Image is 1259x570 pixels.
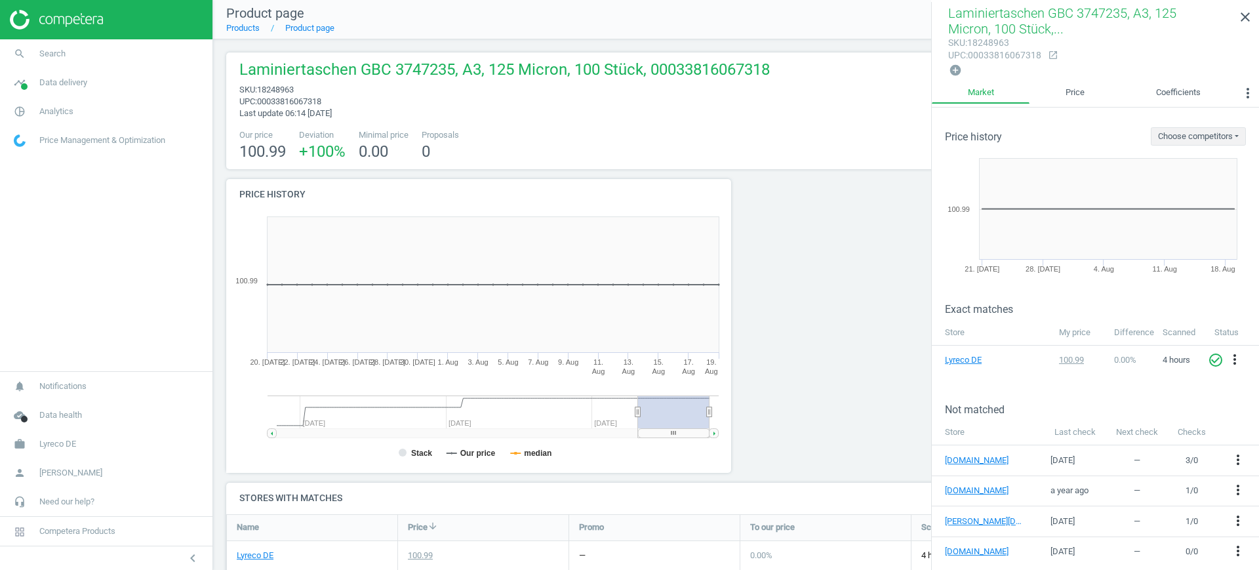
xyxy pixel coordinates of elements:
i: search [7,41,32,66]
tspan: 3. Aug [468,358,488,366]
i: open_in_new [1048,50,1058,60]
span: sku [948,37,965,48]
a: Lyreco DE [237,550,273,561]
button: more_vert [1230,513,1246,530]
button: more_vert [1230,452,1246,469]
a: Product page [285,23,334,33]
div: : 00033816067318 [948,49,1041,62]
tspan: 20. [DATE] [250,358,285,366]
span: sku : [239,85,257,94]
span: 0.00 [359,142,388,161]
i: more_vert [1230,543,1246,559]
tspan: 19. [706,358,716,366]
span: [DATE] [1050,516,1075,526]
td: — [1106,506,1168,537]
tspan: 7. Aug [528,358,548,366]
button: more_vert [1237,82,1259,108]
a: Market [932,82,1029,104]
span: Deviation [299,129,346,141]
span: 4 hours ago [921,550,1073,561]
span: upc [948,50,966,60]
span: +100 % [299,142,346,161]
tspan: 18. Aug [1210,265,1235,273]
span: 0 [422,142,430,161]
td: 3 / 0 [1169,445,1215,476]
th: Store [932,420,1044,445]
div: — [579,550,586,561]
a: Coefficients [1121,82,1237,104]
tspan: 13. [624,358,633,366]
tspan: 4. Aug [1094,265,1114,273]
i: add_circle [949,64,962,77]
span: 0.00 % [1114,355,1136,365]
span: Lyreco DE [39,438,76,450]
span: Data delivery [39,77,87,89]
i: close [1237,9,1253,25]
i: more_vert [1227,352,1243,367]
i: arrow_downward [428,521,438,531]
img: wGWNvw8QSZomAAAAABJRU5ErkJggg== [14,134,26,147]
tspan: Aug [652,367,665,375]
i: more_vert [1240,85,1256,101]
tspan: Aug [622,367,635,375]
i: person [7,460,32,485]
th: Difference [1108,320,1156,345]
span: Name [237,521,259,533]
td: 1 / 0 [1169,476,1215,506]
span: 18248963 [257,85,294,94]
h3: Exact matches [945,303,1259,316]
tspan: 22. [DATE] [280,358,315,366]
span: Search [39,48,66,60]
tspan: 24. [DATE] [310,358,345,366]
i: cloud_done [7,403,32,428]
span: Promo [579,521,604,533]
th: Status [1208,320,1259,345]
th: Store [932,320,1052,345]
th: Checks [1169,420,1215,445]
i: headset_mic [7,489,32,514]
tspan: median [524,449,551,458]
tspan: Aug [705,367,718,375]
button: more_vert [1227,352,1243,369]
img: ajHJNr6hYgQAAAAASUVORK5CYII= [10,10,103,30]
tspan: 5. Aug [498,358,518,366]
h4: Price history [226,179,731,210]
th: My price [1052,320,1108,345]
span: a year ago [1050,485,1089,495]
tspan: Aug [592,367,605,375]
button: chevron_left [176,550,209,567]
span: Our price [239,129,286,141]
tspan: 11. [593,358,603,366]
i: more_vert [1230,452,1246,468]
td: 1 / 0 [1169,506,1215,537]
tspan: 30. [DATE] [401,358,435,366]
button: more_vert [1230,482,1246,499]
a: [PERSON_NAME][DOMAIN_NAME] [945,516,1024,527]
a: Products [226,23,260,33]
span: 0.00 % [750,550,772,560]
i: chevron_left [185,550,201,566]
div: 100.99 [408,550,433,561]
div: : 18248963 [948,37,1041,49]
i: notifications [7,374,32,399]
span: To our price [750,521,795,533]
span: Minimal price [359,129,409,141]
a: [DOMAIN_NAME] [945,455,1024,466]
span: [DATE] [1050,546,1075,556]
h3: Price history [945,131,1002,143]
span: Need our help? [39,496,94,508]
button: Choose competitors [1151,127,1246,146]
span: 4 hours [1163,355,1190,365]
td: 0 / 0 [1169,537,1215,567]
span: Analytics [39,106,73,117]
h4: Stores with matches [226,483,1246,514]
text: 100.99 [235,277,258,285]
i: work [7,432,32,457]
span: Competera Products [39,525,115,537]
tspan: Stack [411,449,432,458]
td: — [1106,476,1168,506]
button: more_vert [1230,543,1246,560]
text: 100.99 [948,205,970,213]
tspan: 11. Aug [1152,265,1176,273]
tspan: 21. [DATE] [965,265,999,273]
